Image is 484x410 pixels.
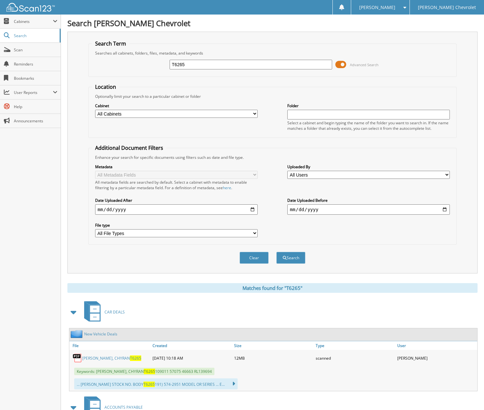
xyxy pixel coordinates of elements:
legend: Location [92,83,119,90]
a: Created [151,341,232,350]
span: Bookmarks [14,76,57,81]
span: ACCOUNTS PAYABLE [104,405,143,410]
div: ... [PERSON_NAME] STOCK NO. BODY 191) 574-2951 MODEL OR SERIES ... E... [74,378,238,389]
span: T6265 [144,369,155,374]
div: Matches found for "T6265" [67,283,478,293]
span: User Reports [14,90,53,95]
div: Select a cabinet and begin typing the name of the folder you want to search in. If the name match... [287,120,450,131]
span: [PERSON_NAME] Chevrolet [418,5,476,9]
span: Advanced Search [350,62,379,67]
button: Clear [240,252,269,264]
span: CAR DEALS [104,309,125,315]
div: Enhance your search for specific documents using filters such as date and file type. [92,155,453,160]
label: Date Uploaded Before [287,198,450,203]
a: [PERSON_NAME], CHYRANT6265 [82,355,141,361]
a: Size [232,341,314,350]
a: File [69,341,151,350]
input: start [95,204,258,215]
img: scan123-logo-white.svg [6,3,55,12]
h1: Search [PERSON_NAME] Chevrolet [67,18,478,28]
a: User [396,341,477,350]
a: here [223,185,231,190]
span: T6265 [143,382,155,387]
span: Cabinets [14,19,53,24]
legend: Additional Document Filters [92,144,166,151]
a: New Vehicle Deals [84,331,117,337]
div: 12MB [232,352,314,364]
a: CAR DEALS [80,299,125,325]
a: Type [314,341,396,350]
span: Announcements [14,118,57,124]
input: end [287,204,450,215]
label: File type [95,222,258,228]
label: Metadata [95,164,258,169]
legend: Search Term [92,40,129,47]
div: Optionally limit your search to a particular cabinet or folder [92,94,453,99]
div: All metadata fields are searched by default. Select a cabinet with metadata to enable filtering b... [95,179,258,190]
span: [PERSON_NAME] [359,5,395,9]
div: scanned [314,352,396,364]
span: Keywords: [PERSON_NAME], CHYRAN 109011 57075 46663 RL139694 [74,368,214,375]
img: folder2.png [71,330,84,338]
label: Folder [287,103,450,108]
label: Date Uploaded After [95,198,258,203]
span: Search [14,33,56,38]
div: Searches all cabinets, folders, files, metadata, and keywords [92,50,453,56]
img: PDF.png [73,353,82,363]
div: [DATE] 10:18 AM [151,352,232,364]
span: T6265 [130,355,141,361]
span: Reminders [14,61,57,67]
div: [PERSON_NAME] [396,352,477,364]
label: Cabinet [95,103,258,108]
span: Scan [14,47,57,53]
button: Search [276,252,305,264]
span: Help [14,104,57,109]
label: Uploaded By [287,164,450,169]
